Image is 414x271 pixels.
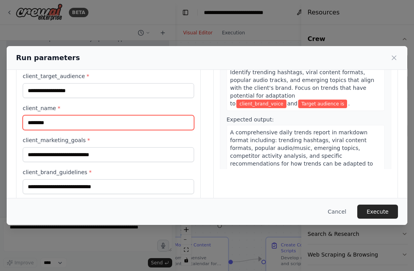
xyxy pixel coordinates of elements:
[357,205,398,219] button: Execute
[230,129,373,175] span: A comprehensive daily trends report in markdown format including: trending hashtags, viral conten...
[287,100,297,107] span: and
[23,104,194,112] label: client_name
[23,136,194,144] label: client_marketing_goals
[348,100,349,107] span: .
[298,100,347,108] span: Variable: client_target_audience
[236,100,286,108] span: Variable: client_brand_voice
[227,116,274,123] span: Expected output:
[322,205,353,219] button: Cancel
[23,72,194,80] label: client_target_audience
[16,52,80,63] h2: Run parameters
[230,53,374,107] span: on TikTok, Instagram, and other relevant platforms. Identify trending hashtags, viral content for...
[23,168,194,176] label: client_brand_guidelines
